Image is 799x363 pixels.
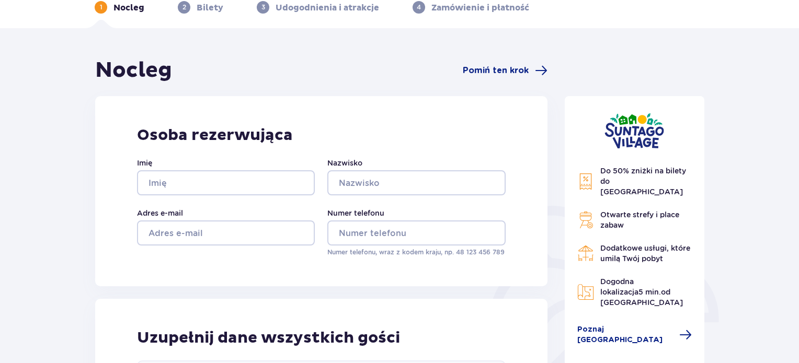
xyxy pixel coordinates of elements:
span: 5 min. [638,288,661,296]
input: Nazwisko [327,170,505,195]
p: Bilety [197,2,223,14]
p: 2 [182,3,186,12]
label: Nazwisko [327,158,362,168]
label: Imię [137,158,152,168]
img: Grill Icon [577,212,594,228]
img: Map Icon [577,284,594,300]
span: Dogodna lokalizacja od [GEOGRAPHIC_DATA] [600,277,683,307]
span: Pomiń ten krok [463,65,529,76]
a: Pomiń ten krok [463,64,547,77]
img: Discount Icon [577,173,594,190]
a: Poznaj [GEOGRAPHIC_DATA] [577,324,692,345]
img: Restaurant Icon [577,245,594,262]
label: Numer telefonu [327,208,384,218]
img: Suntago Village [604,113,664,149]
p: 1 [100,3,102,12]
p: 3 [261,3,265,12]
p: 4 [417,3,421,12]
p: Zamówienie i płatność [431,2,529,14]
p: Osoba rezerwująca [137,125,506,145]
p: Nocleg [113,2,144,14]
label: Adres e-mail [137,208,183,218]
span: Dodatkowe usługi, które umilą Twój pobyt [600,244,690,263]
h1: Nocleg [95,57,172,84]
input: Adres e-mail [137,220,315,245]
p: Udogodnienia i atrakcje [276,2,379,14]
input: Imię [137,170,315,195]
span: Poznaj [GEOGRAPHIC_DATA] [577,324,674,345]
p: Uzupełnij dane wszystkich gości [137,328,400,348]
p: Numer telefonu, wraz z kodem kraju, np. 48 ​123 ​456 ​789 [327,248,505,257]
span: Do 50% zniżki na bilety do [GEOGRAPHIC_DATA] [600,167,686,196]
span: Otwarte strefy i place zabaw [600,210,679,229]
input: Numer telefonu [327,220,505,245]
